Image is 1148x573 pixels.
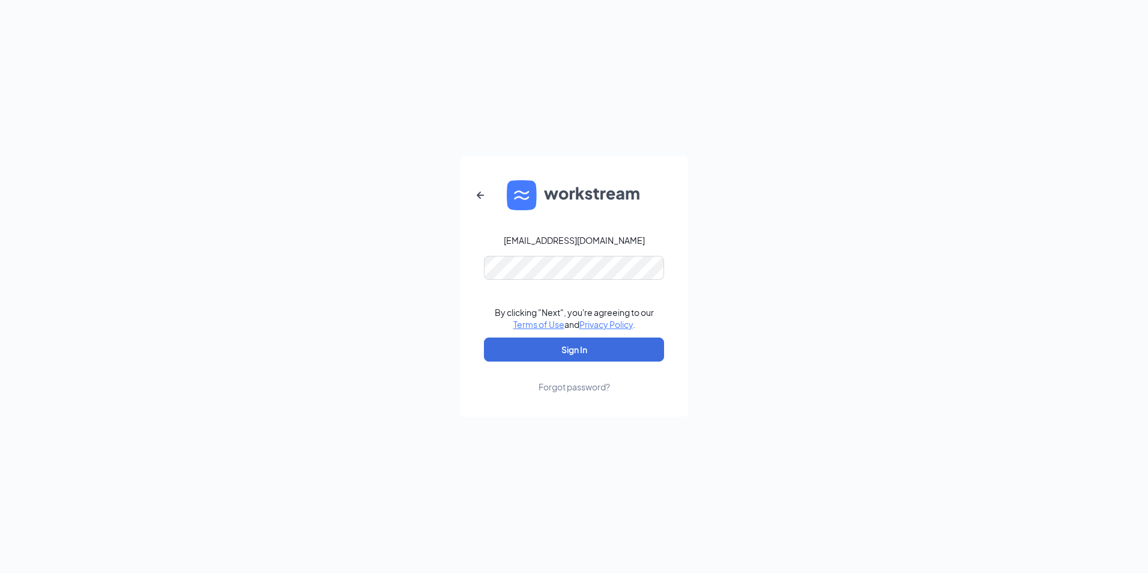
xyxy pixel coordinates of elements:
[539,381,610,393] div: Forgot password?
[513,319,564,330] a: Terms of Use
[495,306,654,330] div: By clicking "Next", you're agreeing to our and .
[466,181,495,210] button: ArrowLeftNew
[539,362,610,393] a: Forgot password?
[473,188,488,202] svg: ArrowLeftNew
[579,319,633,330] a: Privacy Policy
[504,234,645,246] div: [EMAIL_ADDRESS][DOMAIN_NAME]
[507,180,641,210] img: WS logo and Workstream text
[484,338,664,362] button: Sign In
